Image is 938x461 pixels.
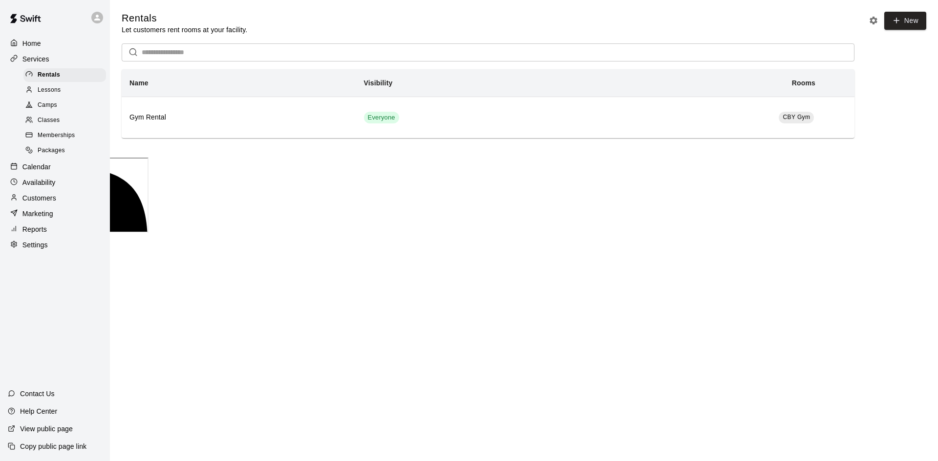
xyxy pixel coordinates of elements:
h6: Gym Rental [129,112,348,123]
p: Copy public page link [20,441,86,451]
p: Help Center [20,406,57,416]
p: Home [22,39,41,48]
p: Let customers rent rooms at your facility. [122,25,247,35]
span: Everyone [364,113,399,122]
a: New [884,12,926,30]
span: Lessons [38,85,61,95]
span: Classes [38,116,60,125]
a: Home [8,36,102,51]
p: Customers [22,193,56,203]
table: simple table [122,69,854,138]
div: Lessons [23,83,106,97]
p: Calendar [22,162,51,172]
a: Rentals [23,67,110,82]
p: Services [22,54,49,64]
b: Name [129,79,149,87]
b: Rooms [792,79,815,87]
p: Settings [22,240,48,250]
span: Rentals [38,70,60,80]
p: Marketing [22,209,53,219]
b: Visibility [364,79,393,87]
a: Packages [23,143,110,159]
a: Classes [23,113,110,128]
span: Camps [38,100,57,110]
div: Camps [23,99,106,112]
p: View public page [20,424,73,434]
div: Classes [23,114,106,127]
div: Memberships [23,129,106,142]
a: Memberships [23,128,110,143]
a: Marketing [8,206,102,221]
a: Camps [23,98,110,113]
p: Reports [22,224,47,234]
span: Packages [38,146,65,156]
div: Packages [23,144,106,158]
span: CBY Gym [783,114,810,120]
a: Availability [8,175,102,190]
p: Contact Us [20,389,55,399]
button: Rental settings [866,13,881,28]
a: Calendar [8,160,102,174]
a: Customers [8,191,102,205]
div: Rentals [23,68,106,82]
a: Services [8,52,102,66]
h5: Rentals [122,12,247,25]
span: Memberships [38,131,75,140]
a: Settings [8,238,102,252]
p: Availability [22,178,56,187]
div: This service is visible to all of your customers [364,112,399,123]
a: Reports [8,222,102,237]
a: Lessons [23,82,110,98]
